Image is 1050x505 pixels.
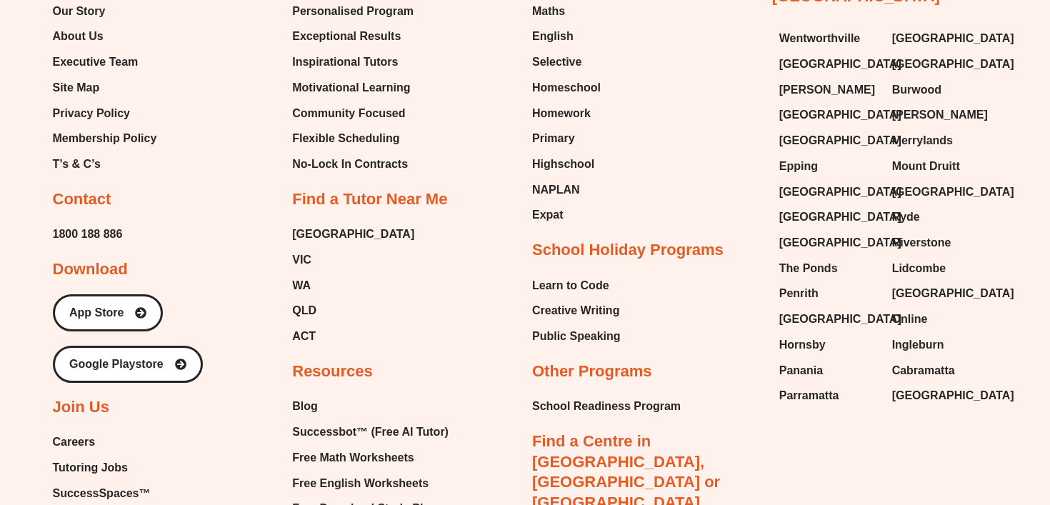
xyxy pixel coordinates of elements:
a: Primary [532,128,601,149]
a: Homework [532,103,601,124]
span: Parramatta [779,385,839,406]
span: Selective [532,51,581,73]
a: About Us [53,26,157,47]
a: [GEOGRAPHIC_DATA] [892,181,991,203]
a: Google Playstore [53,346,203,383]
a: Ryde [892,206,991,228]
h2: School Holiday Programs [532,240,724,261]
a: Privacy Policy [53,103,157,124]
a: Parramatta [779,385,878,406]
a: Expat [532,204,601,226]
a: SuccessSpaces™ [53,483,176,504]
a: [GEOGRAPHIC_DATA] [779,181,878,203]
a: English [532,26,601,47]
a: App Store [53,294,163,331]
a: Free Math Worksheets [292,447,463,469]
span: Flexible Scheduling [292,128,399,149]
span: T’s & C’s [53,154,101,175]
a: [GEOGRAPHIC_DATA] [892,283,991,304]
span: Riverstone [892,232,951,254]
a: Penrith [779,283,878,304]
a: Our Story [53,1,157,22]
span: Free English Worksheets [292,473,429,494]
span: Maths [532,1,565,22]
a: Public Speaking [532,326,621,347]
a: Creative Writing [532,300,621,321]
a: Free English Worksheets [292,473,463,494]
a: QLD [292,300,414,321]
span: Online [892,309,928,330]
span: Careers [53,431,96,453]
a: Maths [532,1,601,22]
a: [GEOGRAPHIC_DATA] [892,28,991,49]
span: Successbot™ (Free AI Tutor) [292,421,449,443]
a: Executive Team [53,51,157,73]
a: NAPLAN [532,179,601,201]
span: Wentworthville [779,28,861,49]
span: [GEOGRAPHIC_DATA] [892,28,1014,49]
span: Epping [779,156,818,177]
span: Burwood [892,79,941,101]
a: Mount Druitt [892,156,991,177]
span: Merrylands [892,130,953,151]
span: Primary [532,128,575,149]
a: Exceptional Results [292,26,414,47]
span: Tutoring Jobs [53,457,128,479]
span: Expat [532,204,564,226]
span: Learn to Code [532,275,609,296]
span: ACT [292,326,316,347]
h2: Other Programs [532,361,652,382]
span: SuccessSpaces™ [53,483,151,504]
a: The Ponds [779,258,878,279]
a: Selective [532,51,601,73]
a: Highschool [532,154,601,175]
a: Inspirational Tutors [292,51,414,73]
a: Online [892,309,991,330]
a: No-Lock In Contracts [292,154,414,175]
span: QLD [292,300,316,321]
span: Google Playstore [69,359,164,370]
span: [GEOGRAPHIC_DATA] [779,206,901,228]
span: Creative Writing [532,300,619,321]
span: Personalised Program [292,1,414,22]
h2: Download [53,259,128,280]
a: [PERSON_NAME] [892,104,991,126]
span: English [532,26,574,47]
a: 1800 188 886 [53,224,123,245]
h2: Find a Tutor Near Me [292,189,447,210]
span: [GEOGRAPHIC_DATA] [779,232,901,254]
a: WA [292,275,414,296]
a: Epping [779,156,878,177]
a: Learn to Code [532,275,621,296]
div: Chat Widget [805,344,1050,505]
a: Community Focused [292,103,414,124]
a: [GEOGRAPHIC_DATA] [779,206,878,228]
a: Flexible Scheduling [292,128,414,149]
span: WA [292,275,311,296]
span: NAPLAN [532,179,580,201]
span: About Us [53,26,104,47]
a: ACT [292,326,414,347]
a: [GEOGRAPHIC_DATA] [779,309,878,330]
span: Executive Team [53,51,139,73]
span: Ryde [892,206,920,228]
a: Merrylands [892,130,991,151]
span: Highschool [532,154,594,175]
span: [GEOGRAPHIC_DATA] [892,54,1014,75]
span: Homework [532,103,591,124]
span: [PERSON_NAME] [892,104,988,126]
span: Privacy Policy [53,103,131,124]
span: Mount Druitt [892,156,960,177]
span: Community Focused [292,103,405,124]
span: School Readiness Program [532,396,681,417]
span: [PERSON_NAME] [779,79,875,101]
a: Riverstone [892,232,991,254]
a: Site Map [53,77,157,99]
a: [GEOGRAPHIC_DATA] [292,224,414,245]
span: [GEOGRAPHIC_DATA] [779,104,901,126]
a: Membership Policy [53,128,157,149]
